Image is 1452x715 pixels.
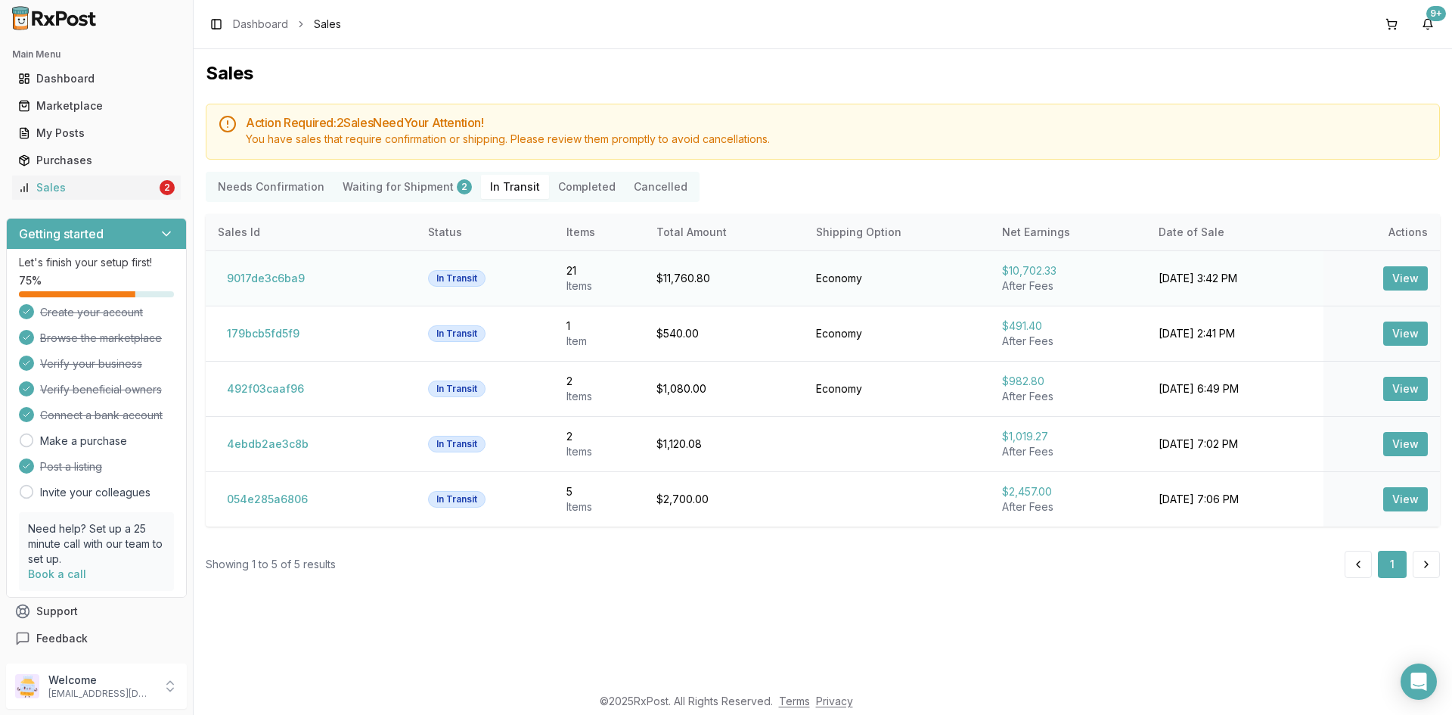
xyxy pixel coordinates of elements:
div: 2 [566,374,632,389]
div: Open Intercom Messenger [1401,664,1437,700]
div: 21 [566,263,632,278]
div: After Fees [1002,334,1134,349]
div: Purchases [18,153,175,168]
button: 9017de3c6ba9 [218,266,314,291]
button: Support [6,598,187,625]
div: In Transit [428,491,486,508]
div: Sales [18,180,157,195]
div: Marketplace [18,98,175,113]
div: In Transit [428,325,486,342]
div: 2 [566,429,632,444]
span: Feedback [36,631,88,646]
div: $11,760.80 [656,271,793,286]
div: [DATE] 7:06 PM [1159,492,1311,507]
div: Item s [566,444,632,459]
p: [EMAIL_ADDRESS][DOMAIN_NAME] [48,688,154,700]
div: [DATE] 3:42 PM [1159,271,1311,286]
div: Dashboard [18,71,175,86]
div: $540.00 [656,326,793,341]
span: Create your account [40,305,143,320]
div: [DATE] 7:02 PM [1159,437,1311,452]
div: $2,700.00 [656,492,793,507]
div: Item s [566,499,632,514]
div: Item [566,334,632,349]
a: Make a purchase [40,434,127,449]
div: Economy [816,326,978,341]
div: After Fees [1002,389,1134,404]
div: After Fees [1002,444,1134,459]
div: $1,120.08 [656,437,793,452]
a: Book a call [28,567,86,580]
div: $10,702.33 [1002,263,1134,278]
button: 4ebdb2ae3c8b [218,432,318,456]
a: Dashboard [233,17,288,32]
div: In Transit [428,381,486,397]
button: 492f03caaf96 [218,377,313,401]
th: Date of Sale [1146,214,1323,250]
a: Marketplace [12,92,181,120]
div: Showing 1 to 5 of 5 results [206,557,336,572]
button: 9+ [1416,12,1440,36]
button: Cancelled [625,175,697,199]
div: My Posts [18,126,175,141]
p: Let's finish your setup first! [19,255,174,270]
div: $491.40 [1002,319,1134,334]
div: Item s [566,278,632,294]
button: View [1383,432,1428,456]
th: Net Earnings [990,214,1146,250]
button: 054e285a6806 [218,487,317,511]
button: Waiting for Shipment [334,175,481,199]
button: Completed [549,175,625,199]
th: Shipping Option [804,214,990,250]
a: Dashboard [12,65,181,92]
div: After Fees [1002,278,1134,294]
div: You have sales that require confirmation or shipping. Please review them promptly to avoid cancel... [246,132,1427,147]
button: View [1383,322,1428,346]
span: Verify your business [40,356,142,371]
th: Sales Id [206,214,416,250]
img: User avatar [15,674,39,698]
div: Economy [816,381,978,396]
button: View [1383,377,1428,401]
button: In Transit [481,175,549,199]
h3: Getting started [19,225,104,243]
div: $1,080.00 [656,381,793,396]
a: Privacy [816,695,853,707]
div: $982.80 [1002,374,1134,389]
div: 1 [566,319,632,334]
p: Welcome [48,673,154,688]
button: Feedback [6,625,187,652]
div: [DATE] 2:41 PM [1159,326,1311,341]
button: View [1383,266,1428,291]
h1: Sales [206,61,1440,85]
div: [DATE] 6:49 PM [1159,381,1311,396]
a: Purchases [12,147,181,174]
button: Needs Confirmation [209,175,334,199]
th: Items [554,214,644,250]
a: Sales2 [12,174,181,201]
span: Post a listing [40,459,102,474]
h2: Main Menu [12,48,181,61]
div: Item s [566,389,632,404]
div: 5 [566,484,632,499]
button: View [1383,487,1428,511]
th: Total Amount [644,214,805,250]
button: My Posts [6,121,187,145]
div: In Transit [428,436,486,452]
div: 2 [457,179,472,194]
button: 1 [1378,551,1407,578]
img: RxPost Logo [6,6,103,30]
button: Purchases [6,148,187,173]
th: Status [416,214,554,250]
h5: Action Required: 2 Sale s Need Your Attention! [246,117,1427,129]
a: Terms [779,695,810,707]
span: Verify beneficial owners [40,382,162,397]
span: 75 % [19,273,42,288]
div: $1,019.27 [1002,429,1134,444]
a: My Posts [12,120,181,147]
div: In Transit [428,270,486,287]
span: Sales [314,17,341,32]
div: $2,457.00 [1002,484,1134,499]
button: 179bcb5fd5f9 [218,322,309,346]
a: Invite your colleagues [40,485,150,500]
